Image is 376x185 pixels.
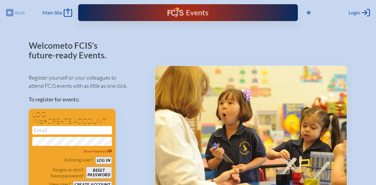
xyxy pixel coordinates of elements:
[349,10,360,16] span: Login
[95,157,112,164] button: Log in
[32,126,112,134] input: Email
[143,7,233,18] div: FCIS Events — Future ready
[29,74,145,90] p: Register yourself or your colleagues to attend FCIS events with as little as one click.
[32,111,112,125] h1: Log in create account
[29,41,113,60] p: Welcome to FCIS’s future-ready Events.
[65,157,93,163] p: Existing user?
[32,167,84,179] p: Forgot or don’t have password?
[83,149,112,153] span: Show Password
[40,119,47,125] span: or
[86,167,112,179] button: Resetpassword
[43,8,72,17] a: Main Site
[29,95,145,103] p: To register for events:
[43,10,62,16] span: Main Site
